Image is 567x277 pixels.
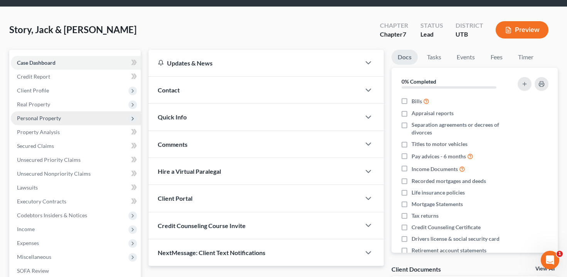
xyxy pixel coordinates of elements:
[412,247,486,254] span: Retirement account statements
[412,153,466,160] span: Pay advices - 6 months
[17,198,66,205] span: Executory Contracts
[17,184,38,191] span: Lawsuits
[421,50,447,65] a: Tasks
[412,109,454,117] span: Appraisal reports
[17,212,87,218] span: Codebtors Insiders & Notices
[17,129,60,135] span: Property Analysis
[17,143,54,149] span: Secured Claims
[158,222,246,229] span: Credit Counseling Course Invite
[412,165,458,173] span: Income Documents
[557,251,563,257] span: 1
[158,59,352,67] div: Updates & News
[17,115,61,121] span: Personal Property
[412,97,422,105] span: Bills
[17,226,35,232] span: Income
[17,156,81,163] span: Unsecured Priority Claims
[535,266,555,272] a: View All
[412,189,465,196] span: Life insurance policies
[158,141,187,148] span: Comments
[17,240,39,246] span: Expenses
[11,139,141,153] a: Secured Claims
[17,101,50,107] span: Real Property
[11,153,141,167] a: Unsecured Priority Claims
[402,78,436,85] strong: 0% Completed
[412,212,439,220] span: Tax returns
[412,235,499,243] span: Drivers license & social security card
[391,50,418,65] a: Docs
[412,223,481,231] span: Credit Counseling Certificate
[391,265,441,273] div: Client Documents
[420,21,443,30] div: Status
[412,200,463,208] span: Mortgage Statements
[158,113,187,121] span: Quick Info
[456,30,483,39] div: UTB
[11,125,141,139] a: Property Analysis
[512,50,540,65] a: Timer
[17,170,91,177] span: Unsecured Nonpriority Claims
[158,86,180,94] span: Contact
[11,181,141,195] a: Lawsuits
[9,24,137,35] span: Story, Jack & [PERSON_NAME]
[380,30,408,39] div: Chapter
[17,73,50,80] span: Credit Report
[484,50,509,65] a: Fees
[158,249,265,256] span: NextMessage: Client Text Notifications
[17,253,51,260] span: Miscellaneous
[158,195,192,202] span: Client Portal
[17,87,49,94] span: Client Profile
[11,56,141,70] a: Case Dashboard
[403,30,406,38] span: 7
[158,168,221,175] span: Hire a Virtual Paralegal
[17,267,49,274] span: SOFA Review
[11,195,141,208] a: Executory Contracts
[11,70,141,84] a: Credit Report
[17,59,56,66] span: Case Dashboard
[420,30,443,39] div: Lead
[380,21,408,30] div: Chapter
[412,140,467,148] span: Titles to motor vehicles
[456,21,483,30] div: District
[451,50,481,65] a: Events
[541,251,559,269] iframe: Intercom live chat
[412,177,486,185] span: Recorded mortgages and deeds
[11,167,141,181] a: Unsecured Nonpriority Claims
[496,21,548,39] button: Preview
[412,121,510,136] span: Separation agreements or decrees of divorces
